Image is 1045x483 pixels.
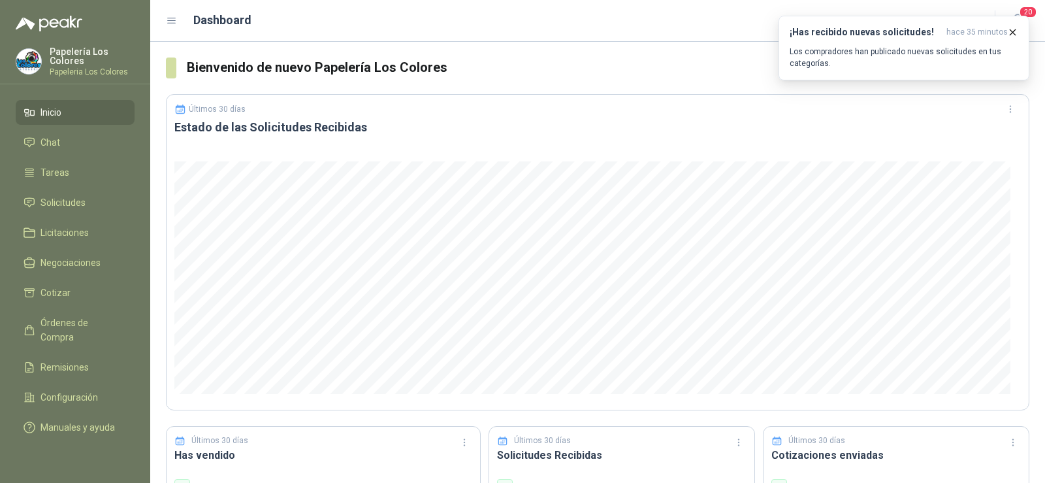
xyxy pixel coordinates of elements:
h3: Cotizaciones enviadas [771,447,1021,463]
p: Papelería Los Colores [50,47,135,65]
a: Tareas [16,160,135,185]
p: Últimos 30 días [189,105,246,114]
a: Negociaciones [16,250,135,275]
p: Últimos 30 días [514,435,571,447]
img: Company Logo [16,49,41,74]
span: Órdenes de Compra [40,316,122,344]
p: Los compradores han publicado nuevas solicitudes en tus categorías. [790,46,1018,69]
button: ¡Has recibido nuevas solicitudes!hace 35 minutos Los compradores han publicado nuevas solicitudes... [779,16,1029,80]
span: Inicio [40,105,61,120]
h3: Bienvenido de nuevo Papelería Los Colores [187,58,1029,78]
span: Negociaciones [40,256,101,270]
span: Solicitudes [40,195,86,210]
h3: Solicitudes Recibidas [497,447,747,463]
a: Inicio [16,100,135,125]
p: Últimos 30 días [191,435,248,447]
a: Remisiones [16,355,135,380]
span: Cotizar [40,286,71,300]
a: Órdenes de Compra [16,310,135,350]
span: 20 [1019,6,1037,18]
span: Licitaciones [40,225,89,240]
a: Licitaciones [16,220,135,245]
a: Manuales y ayuda [16,415,135,440]
span: Tareas [40,165,69,180]
a: Configuración [16,385,135,410]
h3: ¡Has recibido nuevas solicitudes! [790,27,941,38]
h3: Estado de las Solicitudes Recibidas [174,120,1021,135]
p: Últimos 30 días [788,435,845,447]
img: Logo peakr [16,16,82,31]
span: hace 35 minutos [946,27,1008,38]
a: Solicitudes [16,190,135,215]
span: Chat [40,135,60,150]
a: Chat [16,130,135,155]
a: Cotizar [16,280,135,305]
button: 20 [1006,9,1029,33]
h3: Has vendido [174,447,472,463]
span: Manuales y ayuda [40,420,115,435]
p: Papeleria Los Colores [50,68,135,76]
span: Remisiones [40,360,89,375]
h1: Dashboard [193,11,251,29]
span: Configuración [40,390,98,405]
